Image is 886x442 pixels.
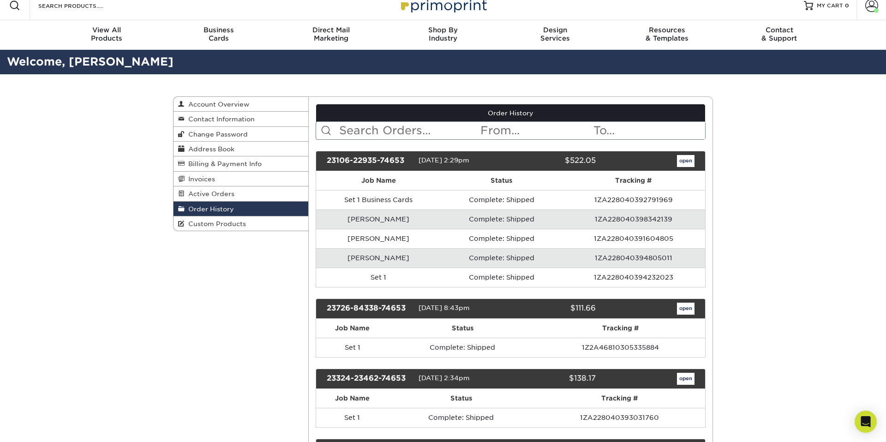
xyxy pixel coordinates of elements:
[593,122,705,139] input: To...
[320,155,419,167] div: 23106-22935-74653
[419,374,470,382] span: [DATE] 2:34pm
[174,142,308,156] a: Address Book
[562,229,705,248] td: 1ZA228040391604805
[723,26,835,34] span: Contact
[723,26,835,42] div: & Support
[534,389,705,408] th: Tracking #
[611,20,723,50] a: Resources& Templates
[817,2,843,10] span: MY CART
[611,26,723,42] div: & Templates
[389,389,534,408] th: Status
[611,26,723,34] span: Resources
[441,171,562,190] th: Status
[562,190,705,209] td: 1ZA228040392791969
[51,26,163,34] span: View All
[316,248,441,268] td: [PERSON_NAME]
[338,122,480,139] input: Search Orders...
[562,268,705,287] td: 1ZA228040394232023
[185,115,255,123] span: Contact Information
[174,156,308,171] a: Billing & Payment Info
[441,209,562,229] td: Complete: Shipped
[499,26,611,34] span: Design
[185,190,234,197] span: Active Orders
[163,26,275,34] span: Business
[387,26,499,42] div: Industry
[275,26,387,42] div: Marketing
[320,303,419,315] div: 23726-84338-74653
[419,156,469,164] span: [DATE] 2:29pm
[845,2,849,9] span: 0
[441,190,562,209] td: Complete: Shipped
[316,408,389,427] td: Set 1
[275,26,387,34] span: Direct Mail
[562,248,705,268] td: 1ZA228040394805011
[174,112,308,126] a: Contact Information
[185,220,246,227] span: Custom Products
[163,26,275,42] div: Cards
[320,373,419,385] div: 23324-23462-74653
[499,26,611,42] div: Services
[174,216,308,231] a: Custom Products
[419,304,470,311] span: [DATE] 8:43pm
[562,171,705,190] th: Tracking #
[185,131,248,138] span: Change Password
[185,145,234,153] span: Address Book
[185,101,249,108] span: Account Overview
[389,338,536,357] td: Complete: Shipped
[174,186,308,201] a: Active Orders
[441,248,562,268] td: Complete: Shipped
[503,155,602,167] div: $522.05
[185,160,262,167] span: Billing & Payment Info
[174,127,308,142] a: Change Password
[275,20,387,50] a: Direct MailMarketing
[316,338,389,357] td: Set 1
[536,319,705,338] th: Tracking #
[499,20,611,50] a: DesignServices
[316,268,441,287] td: Set 1
[479,122,592,139] input: From...
[389,408,534,427] td: Complete: Shipped
[316,171,441,190] th: Job Name
[163,20,275,50] a: BusinessCards
[534,408,705,427] td: 1ZA228040393031760
[316,209,441,229] td: [PERSON_NAME]
[387,20,499,50] a: Shop ByIndustry
[316,319,389,338] th: Job Name
[389,319,536,338] th: Status
[185,175,215,183] span: Invoices
[503,373,602,385] div: $138.17
[316,104,706,122] a: Order History
[185,205,234,213] span: Order History
[562,209,705,229] td: 1ZA228040398342139
[387,26,499,34] span: Shop By
[503,303,602,315] div: $111.66
[536,338,705,357] td: 1Z2A46810305335884
[723,20,835,50] a: Contact& Support
[316,229,441,248] td: [PERSON_NAME]
[677,303,694,315] a: open
[316,190,441,209] td: Set 1 Business Cards
[174,97,308,112] a: Account Overview
[316,389,389,408] th: Job Name
[51,26,163,42] div: Products
[51,20,163,50] a: View AllProducts
[677,373,694,385] a: open
[441,229,562,248] td: Complete: Shipped
[174,202,308,216] a: Order History
[441,268,562,287] td: Complete: Shipped
[677,155,694,167] a: open
[855,411,877,433] div: Open Intercom Messenger
[174,172,308,186] a: Invoices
